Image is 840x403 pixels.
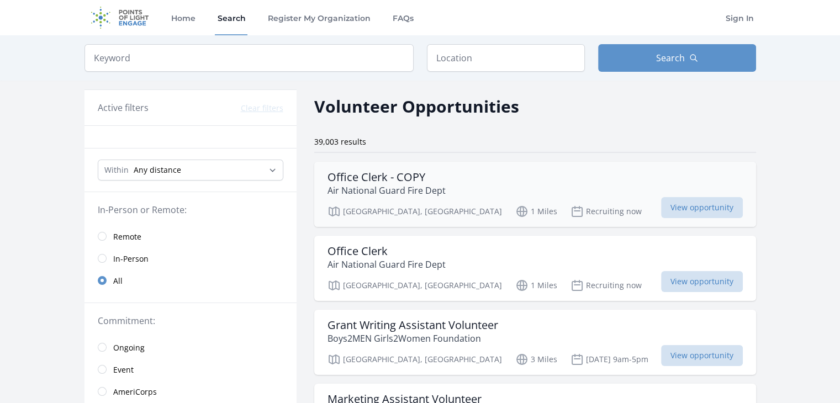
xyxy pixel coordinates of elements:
[113,342,145,353] span: Ongoing
[314,236,756,301] a: Office Clerk Air National Guard Fire Dept [GEOGRAPHIC_DATA], [GEOGRAPHIC_DATA] 1 Miles Recruiting...
[327,205,502,218] p: [GEOGRAPHIC_DATA], [GEOGRAPHIC_DATA]
[515,205,557,218] p: 1 Miles
[661,197,743,218] span: View opportunity
[327,279,502,292] p: [GEOGRAPHIC_DATA], [GEOGRAPHIC_DATA]
[570,205,642,218] p: Recruiting now
[327,258,446,271] p: Air National Guard Fire Dept
[84,336,297,358] a: Ongoing
[661,271,743,292] span: View opportunity
[84,269,297,291] a: All
[327,171,446,184] h3: Office Clerk - COPY
[113,364,134,375] span: Event
[113,386,157,397] span: AmeriCorps
[570,353,648,366] p: [DATE] 9am-5pm
[84,380,297,402] a: AmeriCorps
[113,231,141,242] span: Remote
[598,44,756,72] button: Search
[327,245,446,258] h3: Office Clerk
[515,353,557,366] p: 3 Miles
[661,345,743,366] span: View opportunity
[84,247,297,269] a: In-Person
[515,279,557,292] p: 1 Miles
[327,184,446,197] p: Air National Guard Fire Dept
[327,319,498,332] h3: Grant Writing Assistant Volunteer
[314,310,756,375] a: Grant Writing Assistant Volunteer Boys2MEN Girls2Women Foundation [GEOGRAPHIC_DATA], [GEOGRAPHIC_...
[98,160,283,181] select: Search Radius
[327,353,502,366] p: [GEOGRAPHIC_DATA], [GEOGRAPHIC_DATA]
[327,332,498,345] p: Boys2MEN Girls2Women Foundation
[84,225,297,247] a: Remote
[84,44,414,72] input: Keyword
[314,136,366,147] span: 39,003 results
[113,253,149,264] span: In-Person
[314,94,519,119] h2: Volunteer Opportunities
[98,314,283,327] legend: Commitment:
[84,358,297,380] a: Event
[113,275,123,287] span: All
[241,103,283,114] button: Clear filters
[98,203,283,216] legend: In-Person or Remote:
[656,51,685,65] span: Search
[427,44,585,72] input: Location
[570,279,642,292] p: Recruiting now
[314,162,756,227] a: Office Clerk - COPY Air National Guard Fire Dept [GEOGRAPHIC_DATA], [GEOGRAPHIC_DATA] 1 Miles Rec...
[98,101,149,114] h3: Active filters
